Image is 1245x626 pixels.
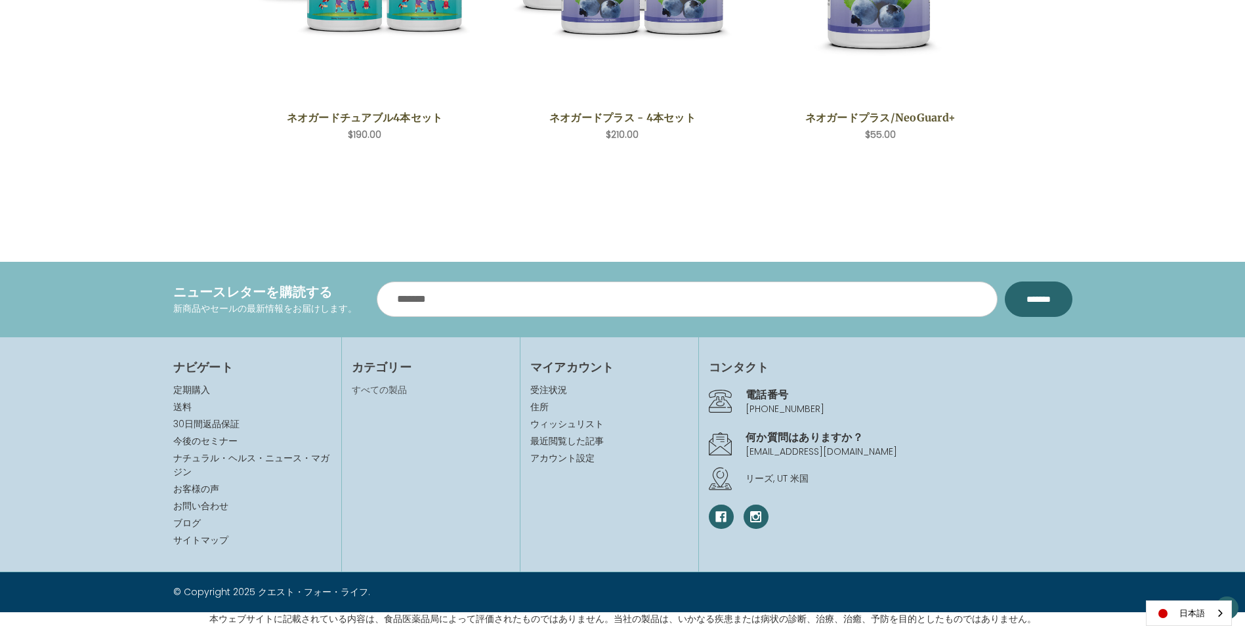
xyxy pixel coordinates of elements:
p: 本ウェブサイトに記載されている内容は、食品医薬品局によって評価されたものではありません。当社の製品は、いかなる疾患または病状の診断、治療、治癒、予防を目的としたものではありません。 [209,612,1036,626]
div: Language [1146,600,1232,626]
a: 30日間返品保証 [173,417,240,430]
a: 今後のセミナー [173,434,238,448]
h4: カテゴリー [352,358,510,376]
a: ナチュラル・ヘルス・ニュース・マガジン [173,451,329,478]
a: サイトマップ [173,533,228,547]
a: [PHONE_NUMBER] [746,402,824,415]
p: 新商品やセールの最新情報をお届けします。 [173,302,357,316]
a: お客様の声 [173,482,219,495]
a: 日本語 [1147,601,1231,625]
a: ネオガードプラス/NeoGuard+ [775,110,985,125]
span: $190.00 [348,128,381,141]
span: $210.00 [606,128,639,141]
p: © Copyright 2025 クエスト・フォー・ライフ. [173,585,613,599]
a: 住所 [530,400,688,414]
a: ウィッシュリスト [530,417,688,431]
a: 受注状況 [530,383,688,397]
p: リーズ, UT 米国 [746,472,1072,486]
a: 最近閲覧した記事 [530,434,688,448]
h4: ニュースレターを購読する [173,282,357,302]
a: アカウント設定 [530,451,688,465]
a: 定期購入 [173,383,210,396]
span: $55.00 [865,128,896,141]
h4: ナビゲート [173,358,331,376]
a: [EMAIL_ADDRESS][DOMAIN_NAME] [746,445,897,458]
h4: コンタクト [709,358,1072,376]
a: 送料 [173,400,192,413]
a: ネオガードチュアブル4本セット [259,110,469,125]
aside: Language selected: 日本語 [1146,600,1232,626]
h4: 何か質問はありますか？ [746,429,1072,445]
a: ブログ [173,516,201,530]
a: ネオガードプラス - 4本セット [517,110,727,125]
a: お問い合わせ [173,499,228,512]
a: すべての製品 [352,383,407,396]
h4: マイアカウント [530,358,688,376]
h4: 電話番号 [746,386,1072,402]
